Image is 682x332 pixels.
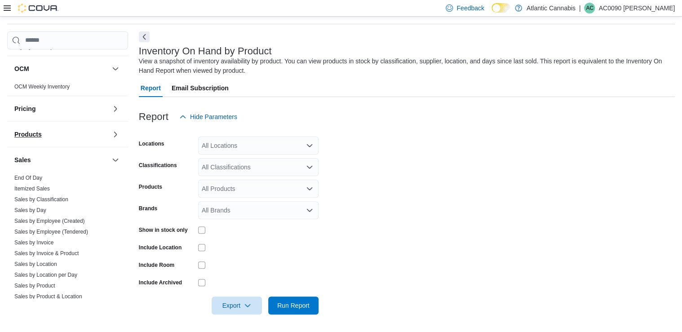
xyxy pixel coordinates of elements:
button: Next [139,31,150,42]
button: OCM [14,64,108,73]
span: Email Subscription [172,79,229,97]
h3: Products [14,130,42,139]
button: Open list of options [306,207,313,214]
span: AC [586,3,593,13]
span: Sales by Employee (Created) [14,217,85,225]
a: Sales by Day [14,207,46,213]
span: Sales by Invoice [14,239,53,246]
button: Pricing [110,103,121,114]
input: Dark Mode [492,3,510,13]
a: Sales by Employee (Created) [14,218,85,224]
a: End Of Day [14,175,42,181]
label: Include Room [139,261,174,269]
button: Sales [110,155,121,165]
label: Show in stock only [139,226,188,234]
span: OCM Weekly Inventory [14,83,70,90]
a: Sales by Product & Location [14,293,82,300]
label: Include Archived [139,279,182,286]
button: Open list of options [306,164,313,171]
label: Include Location [139,244,182,251]
button: Products [110,129,121,140]
span: Run Report [277,301,310,310]
p: AC0090 [PERSON_NAME] [598,3,675,13]
span: Sales by Day [14,207,46,214]
a: Sales by Location per Day [14,272,77,278]
a: Loyalty Redemption Values [14,44,80,50]
button: Products [14,130,108,139]
button: Run Report [268,297,319,314]
span: End Of Day [14,174,42,181]
label: Classifications [139,162,177,169]
button: Open list of options [306,142,313,149]
h3: Pricing [14,104,35,113]
span: Sales by Product & Location [14,293,82,300]
a: Sales by Employee (Tendered) [14,229,88,235]
div: OCM [7,81,128,96]
h3: Report [139,111,168,122]
div: AC0090 Chipman Kayla [584,3,595,13]
p: Atlantic Cannabis [527,3,576,13]
span: Itemized Sales [14,185,50,192]
h3: Inventory On Hand by Product [139,46,272,57]
a: Sales by Product [14,283,55,289]
span: Sales by Location [14,261,57,268]
button: Open list of options [306,185,313,192]
img: Cova [18,4,58,13]
button: Export [212,297,262,314]
a: Sales by Location [14,261,57,267]
span: Sales by Location per Day [14,271,77,279]
div: Sales [7,173,128,327]
span: Feedback [456,4,484,13]
div: View a snapshot of inventory availability by product. You can view products in stock by classific... [139,57,670,75]
a: Sales by Classification [14,196,68,203]
h3: OCM [14,64,29,73]
button: Pricing [14,104,108,113]
a: Sales by Invoice & Product [14,250,79,257]
span: Report [141,79,161,97]
span: Export [217,297,257,314]
label: Brands [139,205,157,212]
button: OCM [110,63,121,74]
label: Products [139,183,162,190]
span: Sales by Employee (Tendered) [14,228,88,235]
p: | [579,3,581,13]
a: Sales by Invoice [14,239,53,246]
span: Sales by Product [14,282,55,289]
label: Locations [139,140,164,147]
button: Sales [14,155,108,164]
h3: Sales [14,155,31,164]
span: Hide Parameters [190,112,237,121]
button: Hide Parameters [176,108,241,126]
a: OCM Weekly Inventory [14,84,70,90]
a: Itemized Sales [14,186,50,192]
